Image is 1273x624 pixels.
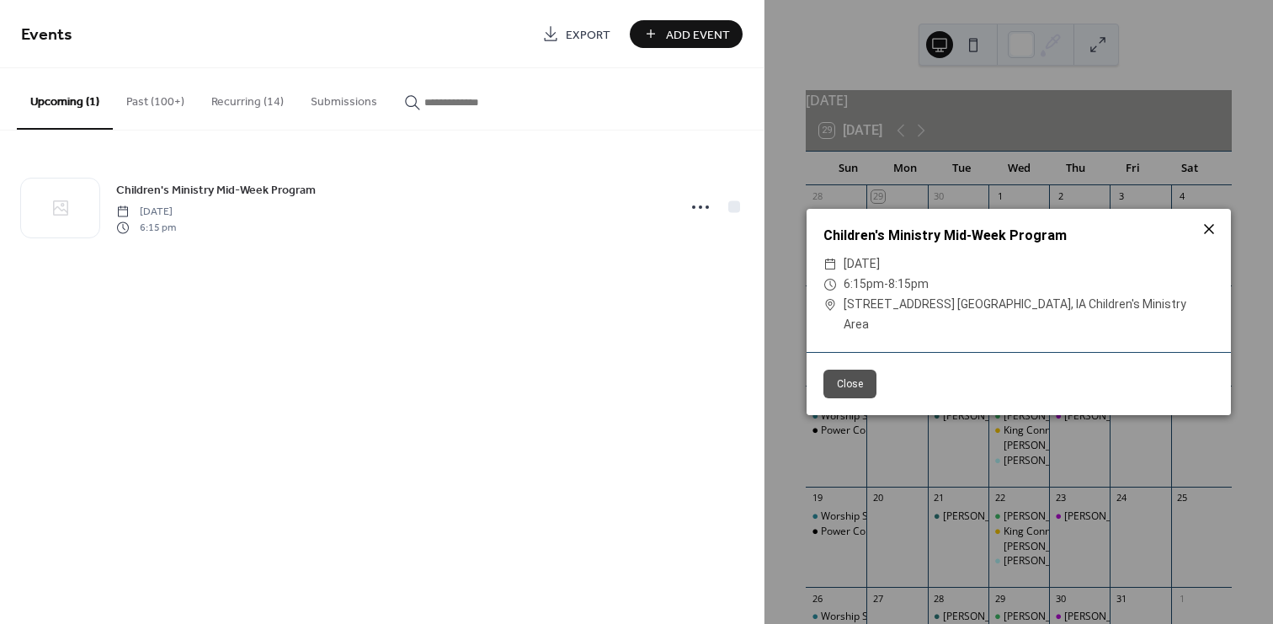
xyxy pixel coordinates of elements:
[113,68,198,128] button: Past (100+)
[566,26,610,44] span: Export
[807,226,1231,246] div: Children's Ministry Mid-Week Program
[198,68,297,128] button: Recurring (14)
[888,277,929,291] span: 8:15pm
[116,180,316,200] a: Children's Ministry Mid-Week Program
[844,254,880,275] span: [DATE]
[844,295,1214,335] span: [STREET_ADDRESS] [GEOGRAPHIC_DATA], IA Children's Ministry Area
[530,20,623,48] a: Export
[17,68,113,130] button: Upcoming (1)
[630,20,743,48] button: Add Event
[884,277,888,291] span: -
[297,68,391,128] button: Submissions
[666,26,730,44] span: Add Event
[823,370,876,398] button: Close
[116,182,316,200] span: Children's Ministry Mid-Week Program
[116,220,176,235] span: 6:15 pm
[21,19,72,51] span: Events
[823,295,837,315] div: ​
[116,205,176,220] span: [DATE]
[823,275,837,295] div: ​
[844,277,884,291] span: 6:15pm
[823,254,837,275] div: ​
